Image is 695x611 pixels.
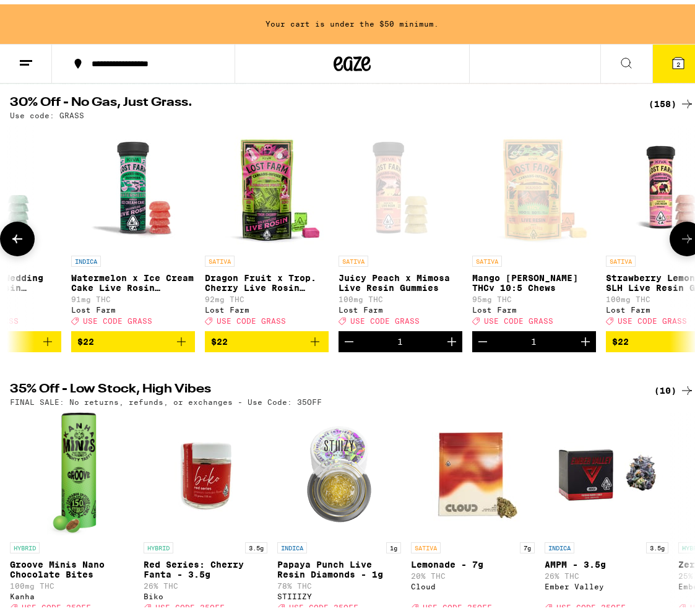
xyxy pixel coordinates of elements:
p: HYBRID [144,538,173,549]
span: USE CODE 35OFF [155,600,225,608]
div: Kanha [10,588,134,596]
button: Decrement [472,327,493,348]
p: AMPM - 3.5g [545,555,668,565]
p: 95mg THC [472,291,596,299]
span: $22 [612,332,629,342]
span: $22 [211,332,228,342]
div: 1 [398,332,404,342]
img: Lost Farm - Dragon Fruit x Trop. Cherry Live Rosin Chews [205,121,329,245]
p: Groove Minis Nano Chocolate Bites [10,555,134,575]
a: (158) [649,92,694,107]
div: Lost Farm [339,301,462,310]
p: 91mg THC [71,291,195,299]
p: Use code: GRASS [10,107,84,115]
button: Decrement [339,327,360,348]
p: 100mg THC [339,291,462,299]
a: Open page for Juicy Peach x Mimosa Live Resin Gummies from Lost Farm [339,121,462,327]
p: 78% THC [277,578,401,586]
span: USE CODE 35OFF [289,600,358,608]
a: (10) [654,379,694,394]
span: USE CODE 35OFF [22,600,91,608]
span: USE CODE GRASS [618,313,687,321]
div: Ember Valley [545,578,668,586]
span: USE CODE GRASS [83,313,152,321]
h2: 30% Off - No Gas, Just Grass. [10,92,634,107]
a: Open page for Mango Jack Herer THCv 10:5 Chews from Lost Farm [472,121,596,327]
p: 3.5g [245,538,267,549]
p: 7g [520,538,535,549]
img: Lost Farm - Watermelon x Ice Cream Cake Live Rosin Gummies [71,121,195,245]
p: Dragon Fruit x Trop. Cherry Live Rosin Chews [205,269,329,288]
p: 20% THC [411,568,535,576]
p: SATIVA [606,251,636,262]
img: Biko - Red Series: Cherry Fanta - 3.5g [144,408,267,532]
p: Lemonade - 7g [411,555,535,565]
p: 3.5g [646,538,668,549]
button: Increment [441,327,462,348]
p: INDICA [277,538,307,549]
p: Papaya Punch Live Resin Diamonds - 1g [277,555,401,575]
button: Add to bag [71,327,195,348]
img: Kanha - Groove Minis Nano Chocolate Bites [47,408,97,532]
div: Biko [144,588,267,596]
p: SATIVA [339,251,368,262]
div: Lost Farm [71,301,195,310]
p: Watermelon x Ice Cream Cake Live Rosin Gummies [71,269,195,288]
p: Mango [PERSON_NAME] THCv 10:5 Chews [472,269,596,288]
p: Red Series: Cherry Fanta - 3.5g [144,555,267,575]
p: SATIVA [205,251,235,262]
p: INDICA [545,538,574,549]
a: Open page for Dragon Fruit x Trop. Cherry Live Rosin Chews from Lost Farm [205,121,329,327]
p: 92mg THC [205,291,329,299]
img: Ember Valley - AMPM - 3.5g [545,408,668,532]
h2: 35% Off - Low Stock, High Vibes [10,379,634,394]
span: USE CODE GRASS [484,313,553,321]
button: Add to bag [205,327,329,348]
p: 100mg THC [10,578,134,586]
span: USE CODE GRASS [217,313,286,321]
div: STIIIZY [277,588,401,596]
span: USE CODE 35OFF [423,600,492,608]
img: STIIIZY - Papaya Punch Live Resin Diamonds - 1g [277,408,401,532]
div: Lost Farm [472,301,596,310]
p: 1g [386,538,401,549]
span: $22 [77,332,94,342]
div: Cloud [411,578,535,586]
p: HYBRID [10,538,40,549]
span: 2 [676,56,680,64]
p: 26% THC [545,568,668,576]
span: USE CODE GRASS [350,313,420,321]
div: 1 [532,332,537,342]
p: FINAL SALE: No returns, refunds, or exchanges - Use Code: 35OFF [10,394,322,402]
div: Lost Farm [205,301,329,310]
a: Open page for Watermelon x Ice Cream Cake Live Rosin Gummies from Lost Farm [71,121,195,327]
img: Cloud - Lemonade - 7g [411,408,535,532]
p: Juicy Peach x Mimosa Live Resin Gummies [339,269,462,288]
span: USE CODE 35OFF [556,600,626,608]
p: SATIVA [472,251,502,262]
button: Increment [575,327,596,348]
p: 26% THC [144,578,267,586]
p: SATIVA [411,538,441,549]
span: Hi. Need any help? [7,9,89,19]
p: INDICA [71,251,101,262]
